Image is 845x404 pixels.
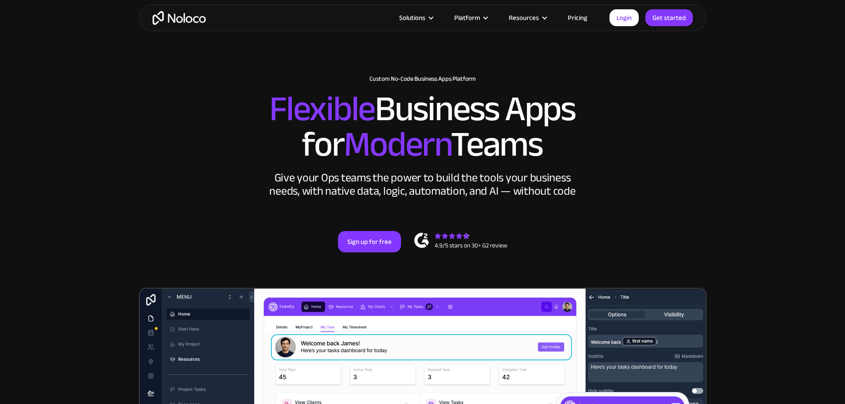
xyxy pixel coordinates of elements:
[443,12,498,24] div: Platform
[148,75,698,82] h1: Custom No-Code Business Apps Platform
[399,12,425,24] div: Solutions
[344,111,451,177] span: Modern
[498,12,557,24] div: Resources
[338,231,401,252] a: Sign up for free
[269,76,375,142] span: Flexible
[454,12,480,24] div: Platform
[267,171,578,198] div: Give your Ops teams the power to build the tools your business needs, with native data, logic, au...
[609,9,639,26] a: Login
[645,9,693,26] a: Get started
[388,12,443,24] div: Solutions
[557,12,598,24] a: Pricing
[153,11,206,25] a: home
[509,12,539,24] div: Resources
[148,91,698,162] h2: Business Apps for Teams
